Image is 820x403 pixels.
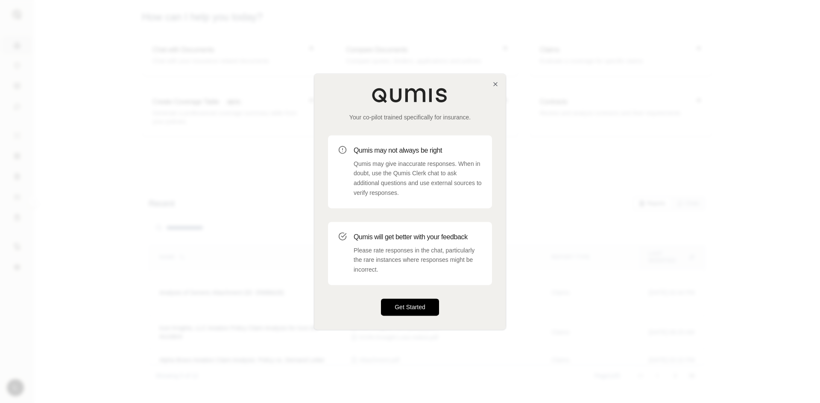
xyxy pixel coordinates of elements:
[381,299,439,316] button: Get Started
[372,87,448,103] img: Qumis Logo
[354,232,482,242] h3: Qumis will get better with your feedback
[328,113,492,122] p: Your co-pilot trained specifically for insurance.
[354,159,482,198] p: Qumis may give inaccurate responses. When in doubt, use the Qumis Clerk chat to ask additional qu...
[354,145,482,156] h3: Qumis may not always be right
[354,246,482,275] p: Please rate responses in the chat, particularly the rare instances where responses might be incor...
